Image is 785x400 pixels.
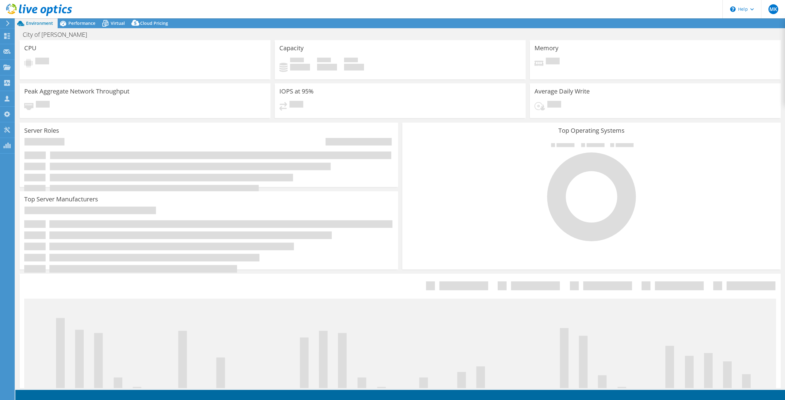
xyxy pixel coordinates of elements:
span: Used [290,58,304,64]
span: Pending [289,101,303,109]
h3: Capacity [279,45,304,51]
span: Pending [35,58,49,66]
span: Pending [546,58,560,66]
h3: IOPS at 95% [279,88,314,95]
span: Pending [547,101,561,109]
h3: Average Daily Write [534,88,590,95]
h3: Top Server Manufacturers [24,196,98,203]
h4: 0 GiB [290,64,310,70]
h3: Server Roles [24,127,59,134]
h3: Peak Aggregate Network Throughput [24,88,129,95]
svg: \n [730,6,736,12]
h3: Memory [534,45,558,51]
span: Performance [68,20,95,26]
span: Total [344,58,358,64]
span: Pending [36,101,50,109]
span: Cloud Pricing [140,20,168,26]
h4: 0 GiB [344,64,364,70]
span: Virtual [111,20,125,26]
h1: City of [PERSON_NAME] [20,31,97,38]
span: Environment [26,20,53,26]
h3: CPU [24,45,36,51]
span: MK [768,4,778,14]
span: Free [317,58,331,64]
h4: 0 GiB [317,64,337,70]
h3: Top Operating Systems [407,127,776,134]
